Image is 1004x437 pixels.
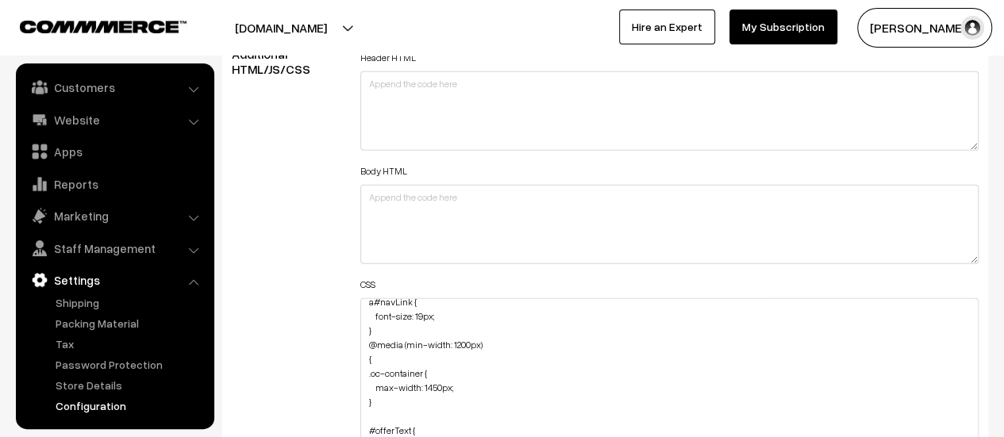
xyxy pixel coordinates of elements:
[20,105,209,134] a: Website
[52,335,209,352] a: Tax
[619,10,715,44] a: Hire an Expert
[179,8,383,48] button: [DOMAIN_NAME]
[52,377,209,393] a: Store Details
[52,294,209,311] a: Shipping
[20,16,159,35] a: COMMMERCE
[20,21,187,33] img: COMMMERCE
[960,16,984,40] img: user
[52,397,209,414] a: Configuration
[232,46,329,77] span: Additional HTML/JS/CSS
[360,278,375,292] label: CSS
[857,8,992,48] button: [PERSON_NAME]
[360,164,407,178] label: Body HTML
[20,73,209,102] a: Customers
[20,170,209,198] a: Reports
[20,234,209,263] a: Staff Management
[52,315,209,332] a: Packing Material
[20,137,209,166] a: Apps
[729,10,837,44] a: My Subscription
[360,51,416,65] label: Header HTML
[52,356,209,373] a: Password Protection
[20,201,209,230] a: Marketing
[20,266,209,294] a: Settings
